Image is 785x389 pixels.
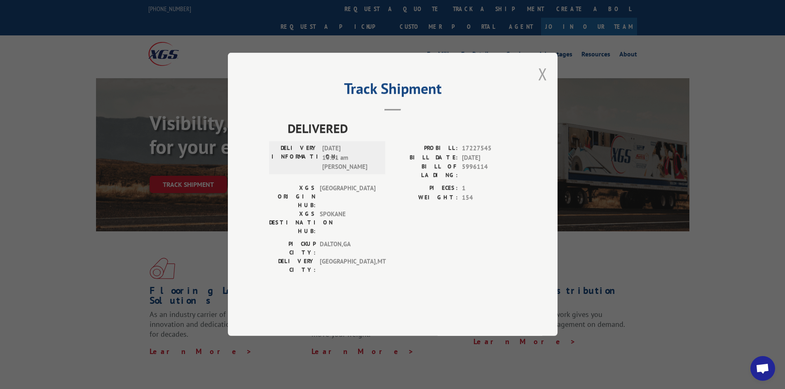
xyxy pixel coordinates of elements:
[322,144,378,172] span: [DATE] 10:31 am [PERSON_NAME]
[320,184,375,210] span: [GEOGRAPHIC_DATA]
[320,257,375,275] span: [GEOGRAPHIC_DATA] , MT
[320,210,375,236] span: SPOKANE
[750,356,775,381] div: Open chat
[462,193,516,203] span: 154
[320,240,375,257] span: DALTON , GA
[269,184,316,210] label: XGS ORIGIN HUB:
[393,144,458,154] label: PROBILL:
[462,144,516,154] span: 17227545
[269,257,316,275] label: DELIVERY CITY:
[462,184,516,193] span: 1
[269,210,316,236] label: XGS DESTINATION HUB:
[393,193,458,203] label: WEIGHT:
[393,184,458,193] label: PIECES:
[393,153,458,163] label: BILL DATE:
[269,83,516,98] h2: Track Shipment
[269,240,316,257] label: PICKUP CITY:
[538,63,547,85] button: Close modal
[393,163,458,180] label: BILL OF LADING:
[272,144,318,172] label: DELIVERY INFORMATION:
[462,163,516,180] span: 5996114
[462,153,516,163] span: [DATE]
[288,119,516,138] span: DELIVERED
